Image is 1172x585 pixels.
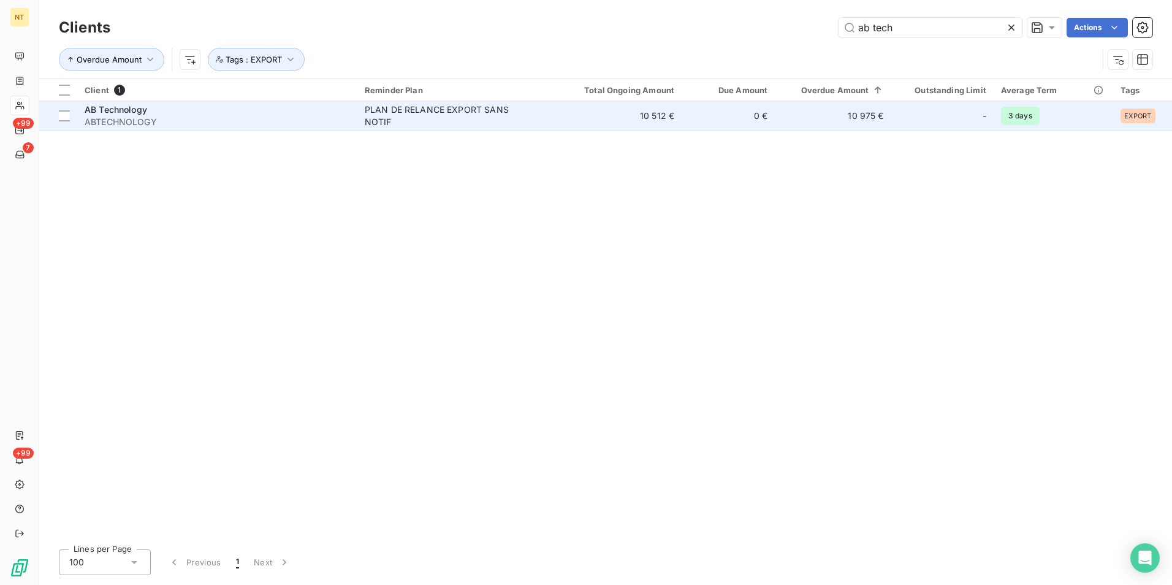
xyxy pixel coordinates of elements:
div: NT [10,7,29,27]
span: 7 [23,142,34,153]
button: Previous [161,549,229,575]
span: - [983,110,986,122]
div: Open Intercom Messenger [1130,543,1160,573]
div: Due Amount [689,85,767,95]
span: 3 days [1001,107,1040,125]
div: Overdue Amount [782,85,883,95]
td: 10 975 € [775,101,891,131]
span: ABTECHNOLOGY [85,116,350,128]
div: Total Ongoing Amount [565,85,674,95]
span: +99 [13,448,34,459]
span: 100 [69,556,84,568]
h3: Clients [59,17,110,39]
button: Overdue Amount [59,48,164,71]
div: PLAN DE RELANCE EXPORT SANS NOTIF [365,104,518,128]
span: 1 [114,85,125,96]
span: EXPORT [1124,112,1152,120]
span: Client [85,85,109,95]
button: Actions [1067,18,1128,37]
button: Next [246,549,298,575]
button: 1 [229,549,246,575]
div: Tags [1121,85,1165,95]
div: Reminder Plan [365,85,550,95]
td: 0 € [682,101,775,131]
td: 10 512 € [557,101,682,131]
span: Overdue Amount [77,55,142,64]
input: Search [839,18,1022,37]
span: +99 [13,118,34,129]
button: Tags : EXPORT [208,48,305,71]
span: 1 [236,556,239,568]
img: Logo LeanPay [10,558,29,578]
div: Outstanding Limit [899,85,986,95]
div: Average Term [1001,85,1106,95]
span: AB Technology [85,104,147,115]
span: Tags : EXPORT [226,55,282,64]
